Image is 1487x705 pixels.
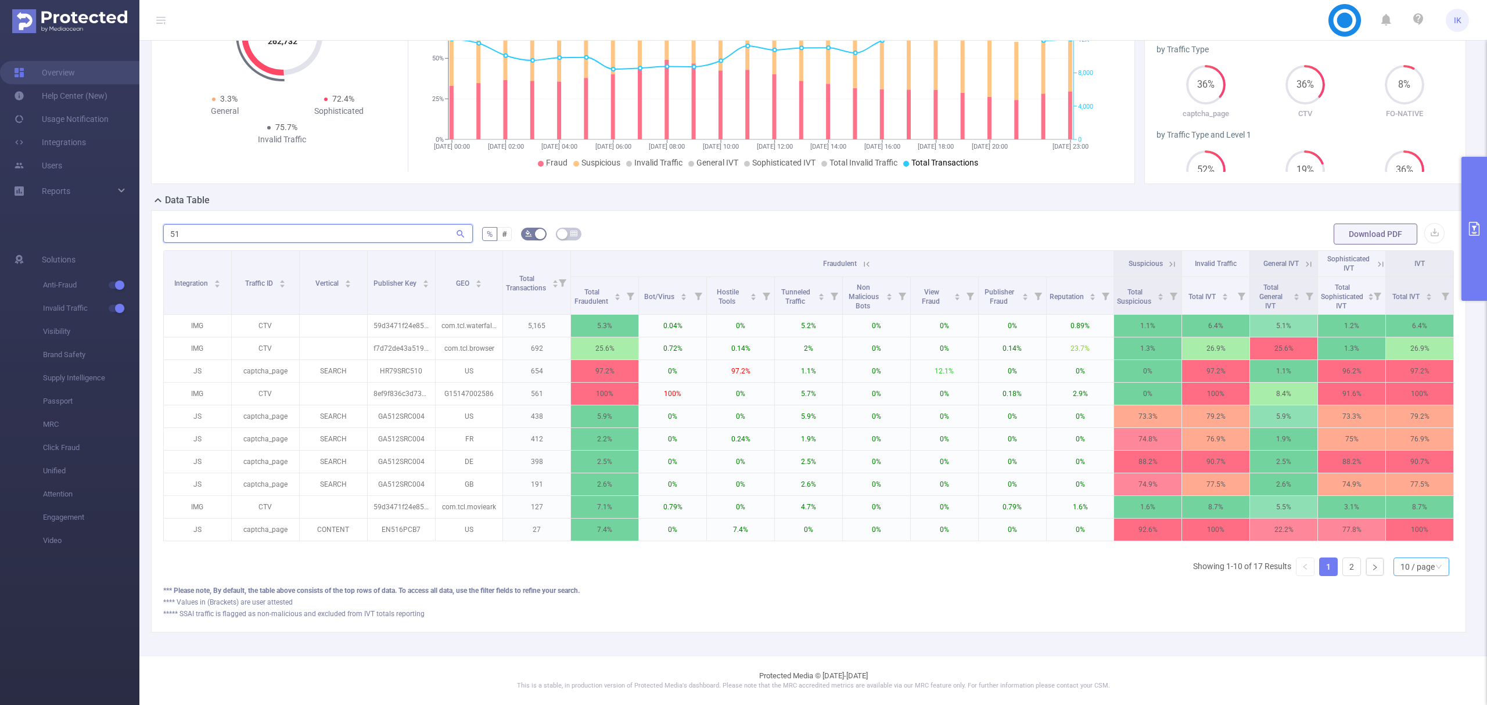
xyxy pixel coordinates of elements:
i: icon: right [1371,564,1378,571]
p: 100% [571,383,638,405]
div: Sort [344,278,351,285]
p: 2.5% [571,451,638,473]
span: Sophisticated IVT [752,158,816,167]
i: icon: caret-up [818,292,824,295]
i: icon: caret-up [1425,292,1432,295]
span: Invalid Traffic [43,297,139,320]
div: Sort [1222,292,1229,298]
i: Filter menu [1437,277,1453,314]
p: 0% [911,337,978,359]
span: Hostile Tools [717,288,739,305]
p: 0% [1047,428,1114,450]
i: icon: left [1302,563,1309,570]
span: GEO [456,279,471,287]
p: JS [164,451,231,473]
img: Protected Media [12,9,127,33]
a: Integrations [14,131,86,154]
p: 2.2% [571,428,638,450]
p: 96.2% [1318,360,1385,382]
p: captcha_page [232,428,299,450]
span: Total IVT [1392,293,1421,301]
div: General [168,105,282,117]
span: Engagement [43,506,139,529]
span: Fraudulent [823,260,857,268]
p: 0% [979,360,1046,382]
i: icon: table [570,230,577,237]
p: 100% [1182,383,1249,405]
p: 0.89% [1047,315,1114,337]
p: 74.8% [1114,428,1181,450]
p: 2% [775,337,842,359]
p: SEARCH [300,360,367,382]
p: US [436,360,503,382]
i: icon: caret-down [1158,296,1164,299]
p: 0% [1114,360,1181,382]
p: SEARCH [300,405,367,427]
p: 0% [707,315,774,337]
p: 0% [911,428,978,450]
p: 79.2% [1386,405,1453,427]
p: CTV [1256,108,1355,120]
p: 26.9% [1386,337,1453,359]
p: 91.6% [1318,383,1385,405]
i: icon: caret-up [1158,292,1164,295]
i: Filter menu [622,277,638,314]
i: icon: caret-up [615,292,621,295]
p: FR [436,428,503,450]
i: icon: caret-down [1367,296,1374,299]
tspan: 12K [1078,36,1089,44]
tspan: [DATE] 06:00 [595,143,631,150]
p: 97.2% [571,360,638,382]
div: Sort [886,292,893,298]
i: icon: caret-down [615,296,621,299]
span: Total Transactions [911,158,978,167]
div: by Traffic Type and Level 1 [1156,129,1454,141]
p: 0% [911,405,978,427]
p: 79.2% [1182,405,1249,427]
span: Traffic ID [245,279,275,287]
i: icon: caret-down [1022,296,1028,299]
p: 0% [707,383,774,405]
span: Tunneled Traffic [781,288,810,305]
p: 1.3% [1114,337,1181,359]
i: icon: caret-down [818,296,824,299]
span: Suspicious [581,158,620,167]
div: Sort [422,278,429,285]
span: Attention [43,483,139,506]
i: icon: caret-up [279,278,285,282]
tspan: [DATE] 12:00 [757,143,793,150]
span: Total Sophisticated IVT [1321,283,1363,310]
i: icon: bg-colors [525,230,532,237]
span: 36% [1186,80,1226,89]
p: 12.1% [911,360,978,382]
p: 1.9% [775,428,842,450]
p: 0% [843,315,910,337]
p: 0% [911,383,978,405]
p: SEARCH [300,428,367,450]
p: 0% [639,428,706,450]
span: Total Transactions [506,275,548,292]
tspan: 0% [436,136,444,143]
span: 36% [1385,166,1424,175]
i: Filter menu [1233,277,1249,314]
span: Total Invalid Traffic [829,158,897,167]
p: 73.3% [1114,405,1181,427]
p: captcha_page [232,405,299,427]
span: Vertical [315,279,340,287]
i: Filter menu [1301,277,1317,314]
p: 1.2% [1318,315,1385,337]
span: Total IVT [1188,293,1217,301]
span: General IVT [696,158,738,167]
i: Filter menu [690,277,706,314]
p: FO-NATIVE [1355,108,1454,120]
p: 0% [1047,405,1114,427]
p: 398 [503,451,570,473]
p: GA512SRC004 [368,451,435,473]
p: 0% [843,428,910,450]
p: 0% [843,405,910,427]
p: 6.4% [1386,315,1453,337]
a: Reports [42,179,70,203]
p: com.tcl.browser [436,337,503,359]
p: JS [164,428,231,450]
p: 5.9% [775,405,842,427]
